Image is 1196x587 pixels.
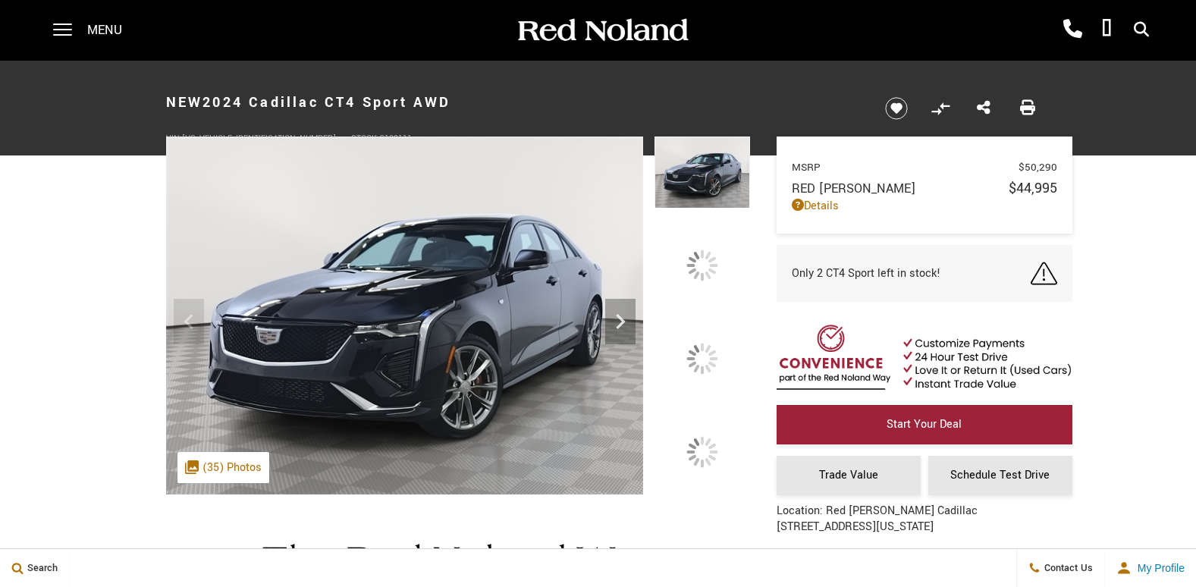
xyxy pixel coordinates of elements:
[777,535,843,551] a: 719.633.4633
[792,160,1057,174] a: MSRP $50,290
[24,561,58,575] span: Search
[166,133,182,144] span: VIN:
[515,17,689,44] img: Red Noland Auto Group
[1105,549,1196,587] button: Open user profile menu
[655,137,750,209] img: New 2024 Black Cadillac Sport image 1
[1020,99,1035,118] a: Print this New 2024 Cadillac CT4 Sport AWD
[605,299,636,344] div: Next
[792,160,1019,174] span: MSRP
[777,503,978,562] div: Location: Red [PERSON_NAME] Cadillac [STREET_ADDRESS][US_STATE]
[928,456,1072,495] a: Schedule Test Drive
[792,180,1009,197] span: Red [PERSON_NAME]
[379,133,412,144] span: C122111
[166,137,643,494] img: New 2024 Black Cadillac Sport image 1
[351,133,379,144] span: Stock:
[166,72,860,133] h1: 2024 Cadillac CT4 Sport AWD
[177,452,269,483] div: (35) Photos
[950,467,1050,483] span: Schedule Test Drive
[792,265,940,281] span: Only 2 CT4 Sport left in stock!
[792,198,1057,214] a: Details
[1041,561,1093,575] span: Contact Us
[166,93,203,112] strong: New
[887,416,962,432] span: Start Your Deal
[792,178,1057,198] a: Red [PERSON_NAME] $44,995
[777,405,1072,444] a: Start Your Deal
[1009,178,1057,198] span: $44,995
[929,97,952,120] button: Compare Vehicle
[819,467,878,483] span: Trade Value
[1019,160,1057,174] span: $50,290
[182,133,336,144] span: [US_VEHICLE_IDENTIFICATION_NUMBER]
[777,456,921,495] a: Trade Value
[977,99,990,118] a: Share this New 2024 Cadillac CT4 Sport AWD
[1132,562,1185,574] span: My Profile
[880,96,913,121] button: Save vehicle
